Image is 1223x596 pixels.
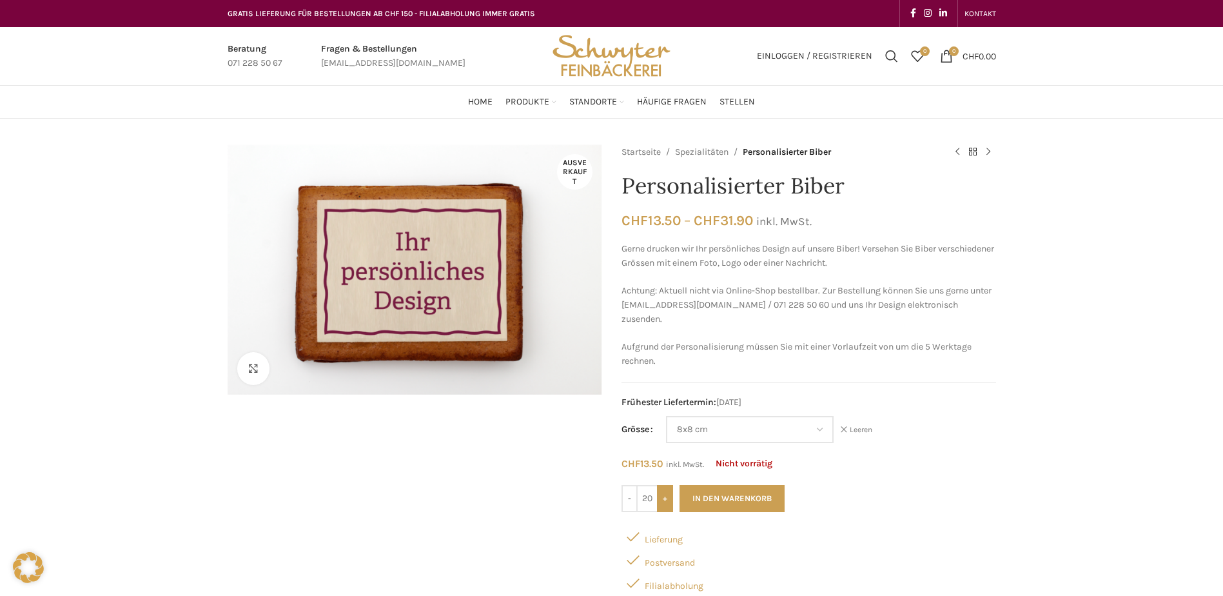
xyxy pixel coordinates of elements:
span: 0 [920,46,930,56]
a: Infobox link [321,42,465,71]
a: Startseite [621,145,661,159]
p: Nicht vorrätig [716,459,772,470]
p: Aufgrund der Personalisierung müssen Sie mit einer Vorlaufzeit von um die 5 Werktage rechnen. [621,340,996,369]
a: Facebook social link [906,5,920,23]
a: Standorte [569,89,624,115]
input: Produktmenge [638,485,657,512]
a: Suchen [879,43,905,69]
div: Main navigation [221,89,1003,115]
a: Previous product [950,144,965,160]
button: In den Warenkorb [680,485,785,512]
input: - [621,485,638,512]
small: inkl. MwSt. [756,215,812,228]
span: GRATIS LIEFERUNG FÜR BESTELLUNGEN AB CHF 150 - FILIALABHOLUNG IMMER GRATIS [228,9,535,18]
span: CHF [694,212,720,228]
span: CHF [621,458,640,470]
a: Häufige Fragen [637,89,707,115]
span: CHF [621,212,648,228]
a: Produkte [505,89,556,115]
bdi: 0.00 [963,50,996,61]
bdi: 31.90 [694,212,753,228]
a: KONTAKT [964,1,996,26]
label: Grösse [621,422,653,437]
p: Gerne drucken wir Ihr persönliches Design auf unsere Biber! Versehen Sie Biber verschiedener Grös... [621,242,996,271]
div: 1 / 1 [224,144,605,395]
a: 0 [905,43,930,69]
input: + [657,485,673,512]
div: Filialabholung [621,571,996,595]
a: Next product [981,144,996,160]
span: Einloggen / Registrieren [757,52,872,61]
small: inkl. MwSt. [666,460,704,469]
span: [DATE] [621,395,996,410]
bdi: 13.50 [621,458,663,470]
span: Standorte [569,96,617,108]
a: Infobox link [228,42,282,71]
span: – [684,212,690,228]
div: Secondary navigation [958,1,1003,26]
nav: Breadcrumb [621,144,937,160]
a: Einloggen / Registrieren [750,43,879,69]
span: KONTAKT [964,9,996,18]
span: Ausverkauft [557,154,592,190]
div: Postversand [621,548,996,571]
a: Optionen löschen [840,424,872,435]
bdi: 13.50 [621,212,681,228]
span: 0 [949,46,959,56]
div: Meine Wunschliste [905,43,930,69]
span: Personalisierter Biber [743,145,831,159]
span: Frühester Liefertermin: [621,397,716,408]
span: CHF [963,50,979,61]
a: Linkedin social link [935,5,951,23]
span: Häufige Fragen [637,96,707,108]
span: Home [468,96,493,108]
a: 0 CHF0.00 [934,43,1003,69]
a: Site logo [548,50,674,61]
div: Lieferung [621,525,996,548]
span: Stellen [719,96,755,108]
a: Instagram social link [920,5,935,23]
a: Spezialitäten [675,145,729,159]
span: Produkte [505,96,549,108]
a: Home [468,89,493,115]
p: Achtung: Aktuell nicht via Online-Shop bestellbar. Zur Bestellung können Sie uns gerne unter [EMA... [621,284,996,327]
img: Bäckerei Schwyter [548,27,674,85]
a: Stellen [719,89,755,115]
h1: Personalisierter Biber [621,173,996,199]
